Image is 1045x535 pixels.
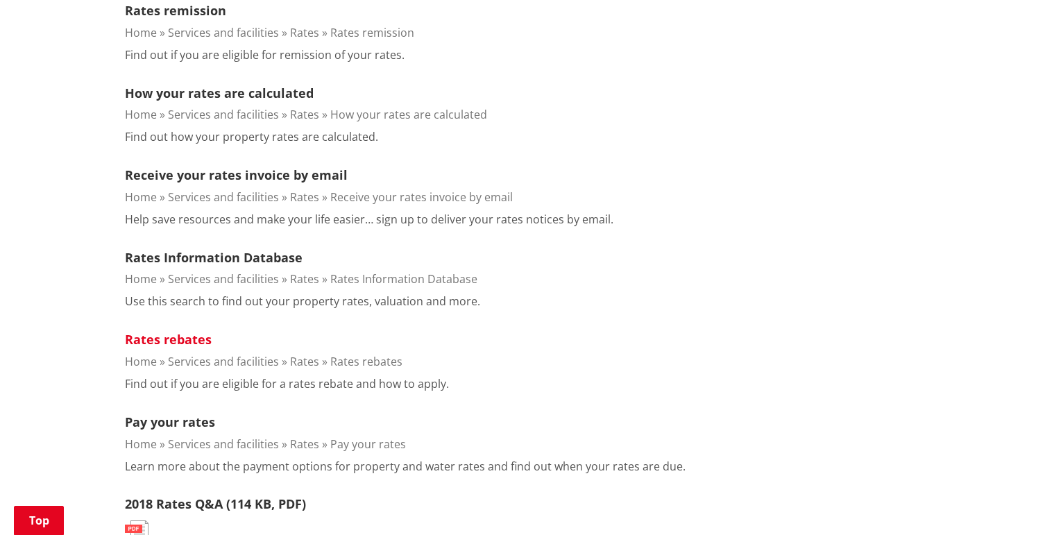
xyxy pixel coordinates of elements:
[125,375,449,392] p: Find out if you are eligible for a rates rebate and how to apply.
[125,458,686,475] p: Learn more about the payment options for property and water rates and find out when your rates ar...
[125,25,157,40] a: Home
[290,107,319,122] a: Rates
[330,271,477,287] a: Rates Information Database
[981,477,1031,527] iframe: Messenger Launcher
[168,354,279,369] a: Services and facilities
[330,436,406,452] a: Pay your rates
[168,271,279,287] a: Services and facilities
[290,436,319,452] a: Rates
[14,506,64,535] a: Top
[290,271,319,287] a: Rates
[125,249,303,266] a: Rates Information Database
[125,211,613,228] p: Help save resources and make your life easier… sign up to deliver your rates notices by email.
[125,414,215,430] a: Pay your rates
[125,189,157,205] a: Home
[125,128,378,145] p: Find out how your property rates are calculated.
[168,189,279,205] a: Services and facilities
[125,293,480,309] p: Use this search to find out your property rates, valuation and more.
[290,189,319,205] a: Rates
[125,331,212,348] a: Rates rebates
[125,271,157,287] a: Home
[125,46,405,63] p: Find out if you are eligible for remission of your rates.
[125,107,157,122] a: Home
[125,436,157,452] a: Home
[290,354,319,369] a: Rates
[125,2,226,19] a: Rates remission
[125,85,314,101] a: How your rates are calculated
[168,436,279,452] a: Services and facilities
[330,189,513,205] a: Receive your rates invoice by email
[125,167,348,183] a: Receive your rates invoice by email
[330,25,414,40] a: Rates remission
[290,25,319,40] a: Rates
[125,354,157,369] a: Home
[330,354,402,369] a: Rates rebates
[168,25,279,40] a: Services and facilities
[330,107,487,122] a: How your rates are calculated
[168,107,279,122] a: Services and facilities
[125,495,306,512] a: 2018 Rates Q&A (114 KB, PDF)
